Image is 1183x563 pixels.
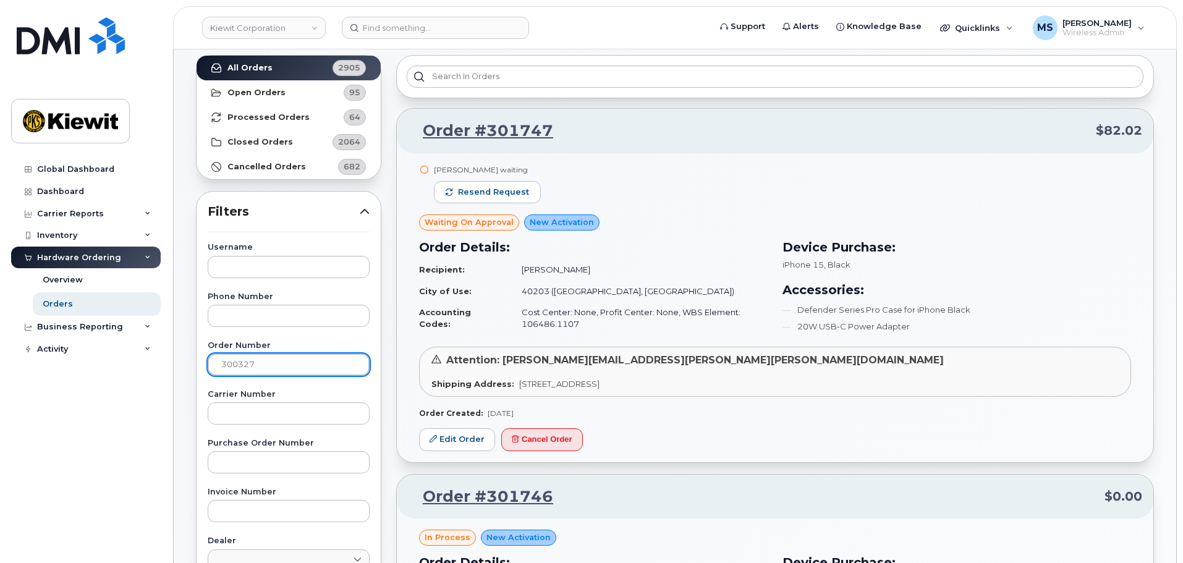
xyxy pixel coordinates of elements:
label: Purchase Order Number [208,439,370,447]
span: Resend request [458,187,529,198]
span: , Black [824,260,850,269]
div: [PERSON_NAME] waiting [434,164,541,175]
a: Order #301746 [408,486,553,508]
span: New Activation [530,216,594,228]
strong: All Orders [227,63,273,73]
h3: Device Purchase: [782,238,1131,256]
label: Dealer [208,537,370,545]
input: Search in orders [407,66,1143,88]
strong: Shipping Address: [431,379,514,389]
h3: Order Details: [419,238,768,256]
span: Filters [208,203,360,221]
strong: Recipient: [419,265,465,274]
span: 2905 [338,62,360,74]
strong: City of Use: [419,286,472,296]
iframe: Messenger Launcher [1129,509,1174,554]
button: Cancel Order [501,428,583,451]
span: iPhone 15 [782,260,824,269]
span: [STREET_ADDRESS] [519,379,600,389]
li: Defender Series Pro Case for iPhone Black [782,304,1131,316]
span: Attention: [PERSON_NAME][EMAIL_ADDRESS][PERSON_NAME][PERSON_NAME][DOMAIN_NAME] [446,354,944,366]
label: Carrier Number [208,391,370,399]
span: Support [731,20,765,33]
button: Resend request [434,181,541,203]
span: Alerts [793,20,819,33]
span: $82.02 [1096,122,1142,140]
span: Quicklinks [955,23,1000,33]
span: New Activation [486,531,551,543]
label: Username [208,243,370,252]
span: in process [425,531,470,543]
span: [PERSON_NAME] [1062,18,1132,28]
strong: Order Created: [419,408,483,418]
strong: Cancelled Orders [227,162,306,172]
a: Processed Orders64 [197,105,381,130]
a: Cancelled Orders682 [197,155,381,179]
strong: Closed Orders [227,137,293,147]
strong: Processed Orders [227,112,310,122]
div: Mary Stein [1024,15,1153,40]
label: Phone Number [208,293,370,301]
strong: Accounting Codes: [419,307,471,329]
td: [PERSON_NAME] [511,259,768,281]
a: Alerts [774,14,828,39]
label: Order Number [208,342,370,350]
label: Invoice Number [208,488,370,496]
input: Find something... [342,17,529,39]
a: Edit Order [419,428,495,451]
a: Knowledge Base [828,14,930,39]
span: $0.00 [1105,488,1142,506]
a: Support [711,14,774,39]
span: Knowledge Base [847,20,922,33]
span: 682 [344,161,360,172]
a: Order #301747 [408,120,553,142]
td: Cost Center: None, Profit Center: None, WBS Element: 106486.1107 [511,302,768,334]
span: 95 [349,87,360,98]
span: MS [1037,20,1053,35]
span: 2064 [338,136,360,148]
span: [DATE] [488,408,514,418]
div: Quicklinks [931,15,1022,40]
h3: Accessories: [782,281,1131,299]
a: Closed Orders2064 [197,130,381,155]
a: Kiewit Corporation [202,17,326,39]
a: Open Orders95 [197,80,381,105]
strong: Open Orders [227,88,286,98]
span: Waiting On Approval [425,216,514,228]
span: Wireless Admin [1062,28,1132,38]
a: All Orders2905 [197,56,381,80]
td: 40203 ([GEOGRAPHIC_DATA], [GEOGRAPHIC_DATA]) [511,281,768,302]
span: 64 [349,111,360,123]
li: 20W USB-C Power Adapter [782,321,1131,332]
